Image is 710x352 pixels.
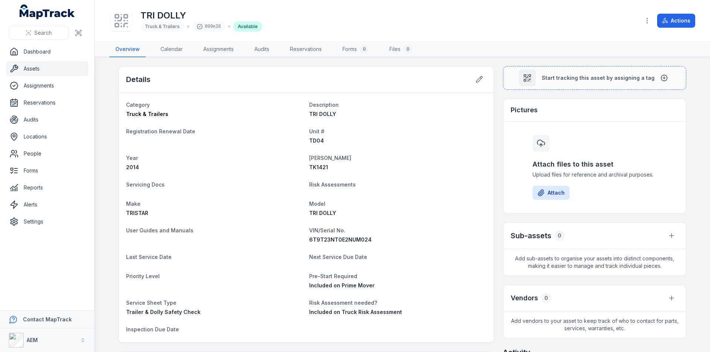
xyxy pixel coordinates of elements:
[360,45,369,54] div: 0
[6,214,88,229] a: Settings
[192,21,225,32] div: 009e28
[309,254,367,260] span: Next Service Due Date
[309,111,336,117] span: TRI DOLLY
[511,293,538,303] h3: Vendors
[145,24,180,29] span: Truck & Trailers
[248,42,275,57] a: Audits
[126,111,168,117] span: Truck & Trailers
[126,164,139,170] span: 2014
[309,155,351,161] span: [PERSON_NAME]
[503,311,686,338] span: Add vendors to your asset to keep track of who to contact for parts, services, warranties, etc.
[309,128,324,134] span: Unit #
[309,227,345,233] span: VIN/Serial No.
[309,210,336,216] span: TRI DOLLY
[511,230,551,241] h2: Sub-assets
[309,273,357,279] span: Pre-Start Required
[126,181,165,188] span: Servicing Docs
[541,293,551,303] div: 0
[126,74,151,85] h2: Details
[284,42,328,57] a: Reservations
[309,236,372,243] span: 6T9T23NT0E2NUM024
[126,155,138,161] span: Year
[126,128,195,134] span: Registration Renewal Date
[403,45,412,54] div: 0
[309,181,356,188] span: Risk Assessments
[126,254,172,260] span: Last Service Date
[141,10,262,21] h1: TRI DOLLY
[309,201,325,207] span: Model
[532,159,657,170] h3: Attach files to this asset
[6,78,88,93] a: Assignments
[233,21,262,32] div: Available
[126,273,160,279] span: Priority Level
[309,282,375,288] span: Included on Prime Mover
[503,249,686,276] span: Add sub-assets to organise your assets into distinct components, making it easier to manage and t...
[532,186,569,200] button: Attach
[542,74,655,82] span: Start tracking this asset by assigning a tag
[23,316,72,322] strong: Contact MapTrack
[126,300,176,306] span: Service Sheet Type
[126,326,179,332] span: Inspection Due Date
[309,137,324,144] span: TD04
[6,44,88,59] a: Dashboard
[34,29,52,37] span: Search
[6,95,88,110] a: Reservations
[155,42,189,57] a: Calendar
[126,309,200,315] span: Trailer & Dolly Safety Check
[126,102,150,108] span: Category
[511,105,538,115] h3: Pictures
[309,309,402,315] span: Included on Truck Risk Assessment
[27,337,38,343] strong: AEM
[6,146,88,161] a: People
[309,164,328,170] span: TK1421
[109,42,146,57] a: Overview
[383,42,418,57] a: Files0
[197,42,240,57] a: Assignments
[6,112,88,127] a: Audits
[309,102,339,108] span: Description
[503,66,686,90] button: Start tracking this asset by assigning a tag
[20,4,75,19] a: MapTrack
[126,227,193,233] span: User Guides and Manuals
[6,163,88,178] a: Forms
[6,129,88,144] a: Locations
[6,61,88,76] a: Assets
[337,42,375,57] a: Forms0
[6,180,88,195] a: Reports
[9,26,68,40] button: Search
[126,210,148,216] span: TRISTAR
[532,171,657,178] span: Upload files for reference and archival purposes.
[657,14,695,28] button: Actions
[126,201,141,207] span: Make
[6,197,88,212] a: Alerts
[554,230,565,241] div: 0
[309,300,377,306] span: Risk Assessment needed?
